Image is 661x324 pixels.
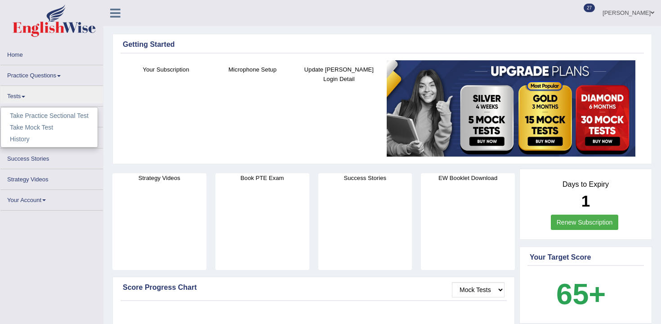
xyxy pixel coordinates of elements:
[556,278,606,310] b: 65+
[112,173,206,183] h4: Strategy Videos
[215,173,309,183] h4: Book PTE Exam
[530,252,642,263] div: Your Target Score
[0,148,103,166] a: Success Stories
[123,282,505,293] div: Score Progress Chart
[0,86,103,103] a: Tests
[123,39,642,50] div: Getting Started
[581,192,590,210] b: 1
[551,215,619,230] a: Renew Subscription
[1,121,98,133] a: Take Mock Test
[318,173,412,183] h4: Success Stories
[0,169,103,187] a: Strategy Videos
[530,180,642,189] h4: Days to Expiry
[1,133,98,145] a: History
[300,65,378,84] h4: Update [PERSON_NAME] Login Detail
[387,60,635,157] img: small5.jpg
[0,107,103,124] a: Online Class
[0,190,103,207] a: Your Account
[127,65,205,74] h4: Your Subscription
[0,45,103,62] a: Home
[421,173,515,183] h4: EW Booklet Download
[1,110,98,121] a: Take Practice Sectional Test
[0,65,103,83] a: Practice Questions
[214,65,291,74] h4: Microphone Setup
[584,4,595,12] span: 27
